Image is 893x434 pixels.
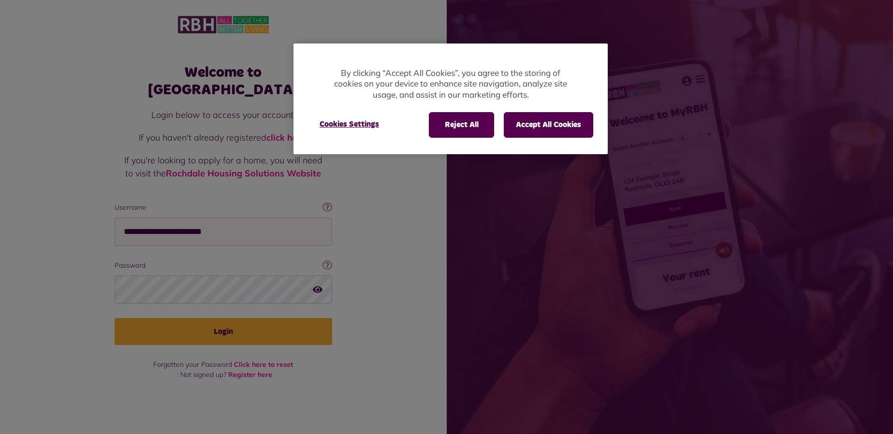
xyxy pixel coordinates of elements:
[504,112,593,137] button: Accept All Cookies
[293,43,608,154] div: Cookie banner
[332,68,569,101] p: By clicking “Accept All Cookies”, you agree to the storing of cookies on your device to enhance s...
[308,112,391,136] button: Cookies Settings
[293,43,608,154] div: Privacy
[429,112,494,137] button: Reject All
